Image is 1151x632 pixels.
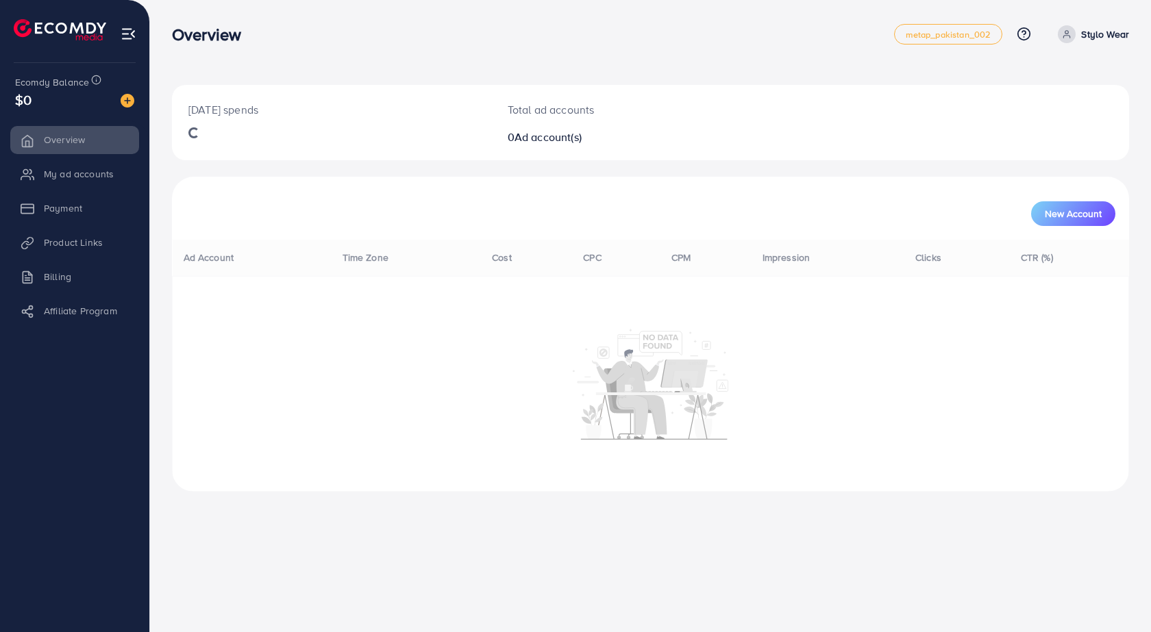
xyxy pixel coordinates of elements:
span: New Account [1045,209,1102,218]
h3: Overview [172,25,252,45]
span: metap_pakistan_002 [906,30,991,39]
img: image [121,94,134,108]
img: menu [121,26,136,42]
a: Stylo Wear [1052,25,1129,43]
span: Ad account(s) [515,129,582,144]
p: Stylo Wear [1081,26,1129,42]
button: New Account [1031,201,1115,226]
a: metap_pakistan_002 [894,24,1003,45]
span: Ecomdy Balance [15,75,89,89]
span: $0 [15,90,32,110]
img: logo [14,19,106,40]
p: Total ad accounts [508,101,714,118]
h2: 0 [508,131,714,144]
p: [DATE] spends [188,101,475,118]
